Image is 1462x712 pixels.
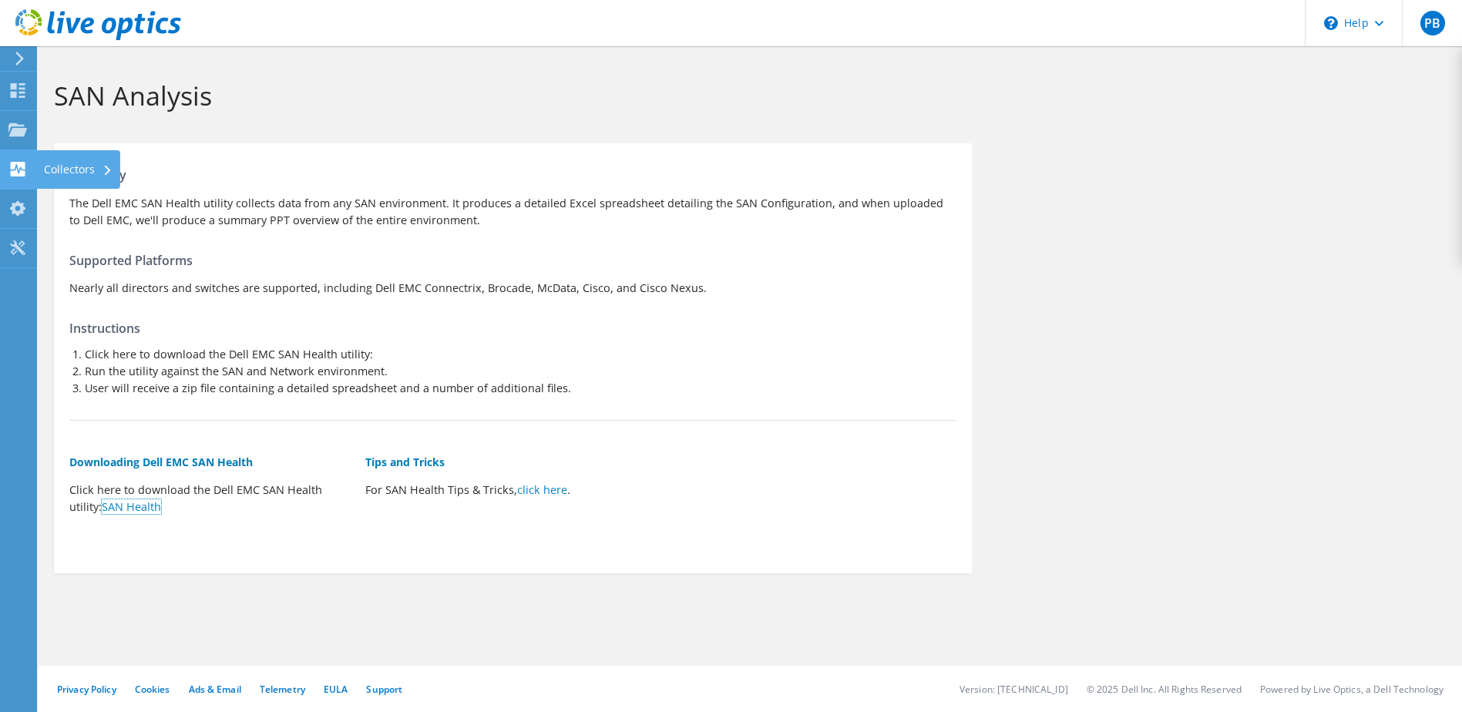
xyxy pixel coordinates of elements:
p: For SAN Health Tips & Tricks, . [365,482,646,499]
li: © 2025 Dell Inc. All Rights Reserved [1087,683,1242,696]
li: User will receive a zip file containing a detailed spreadsheet and a number of additional files. [85,380,956,397]
a: click here [517,482,567,497]
h5: Downloading Dell EMC SAN Health [69,454,350,471]
a: Support [366,683,402,696]
span: PB [1420,11,1445,35]
a: Telemetry [260,683,305,696]
a: EULA [324,683,348,696]
h5: Tips and Tricks [365,454,646,471]
div: Collectors [36,150,120,189]
p: Click here to download the Dell EMC SAN Health utility: [69,482,350,516]
li: Click here to download the Dell EMC SAN Health utility: [85,346,956,363]
p: The Dell EMC SAN Health utility collects data from any SAN environment. It produces a detailed Ex... [69,195,956,229]
a: Ads & Email [189,683,241,696]
a: SAN Health [102,499,161,514]
svg: \n [1324,16,1338,30]
p: Nearly all directors and switches are supported, including Dell EMC Connectrix, Brocade, McData, ... [69,280,956,297]
h1: SAN Analysis [54,79,1439,112]
h4: Summary [69,166,956,183]
li: Powered by Live Optics, a Dell Technology [1260,683,1444,696]
a: Privacy Policy [57,683,116,696]
li: Run the utility against the SAN and Network environment. [85,363,956,380]
a: Cookies [135,683,170,696]
li: Version: [TECHNICAL_ID] [960,683,1068,696]
h4: Instructions [69,320,956,337]
h4: Supported Platforms [69,252,956,269]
